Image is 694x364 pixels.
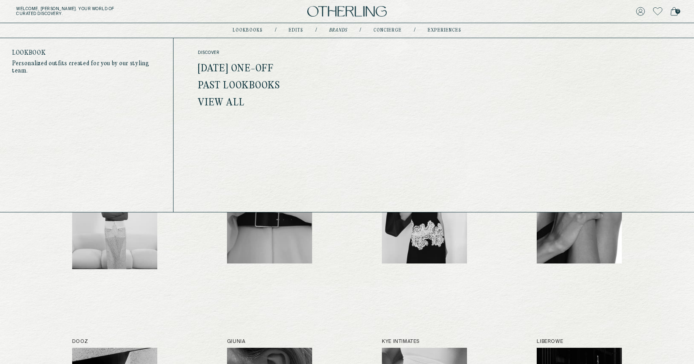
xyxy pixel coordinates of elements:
[537,157,622,269] a: Costolo
[675,9,680,14] span: 0
[307,6,387,17] img: logo
[360,27,361,34] div: /
[198,98,244,108] a: View All
[72,157,157,269] a: [PERSON_NAME][GEOGRAPHIC_DATA]
[227,166,312,263] img: B-low the Belt
[670,6,678,17] a: 0
[12,60,161,75] p: Personalized outfits created for you by our styling team.
[382,166,467,263] img: Beaufille
[315,27,317,34] div: /
[373,28,402,32] a: concierge
[72,172,157,269] img: Alfie Paris
[72,339,157,345] h2: Dooz
[198,81,280,91] a: Past Lookbooks
[414,27,416,34] div: /
[275,27,276,34] div: /
[382,157,467,269] a: Beaufille
[198,50,359,55] span: discover
[382,339,467,345] h2: Kye Intimates
[537,166,622,263] img: Costolo
[227,339,312,345] h2: Giunia
[289,28,303,32] a: Edits
[16,6,215,16] h5: Welcome, [PERSON_NAME] . Your world of curated discovery.
[329,28,347,32] a: Brands
[12,50,161,56] h4: Lookbook
[233,28,263,32] a: lookbooks
[227,157,312,269] a: B-low the Belt
[428,28,461,32] a: experiences
[198,64,274,74] a: [DATE] One-off
[537,339,622,345] h2: Liberowe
